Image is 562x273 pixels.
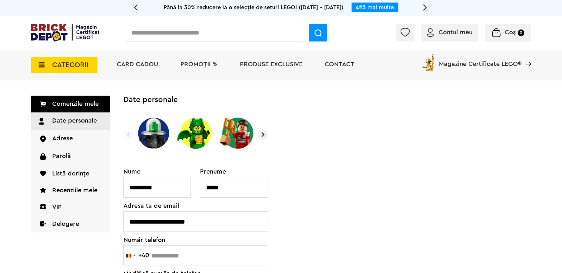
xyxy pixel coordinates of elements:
[123,96,531,104] h2: Date personale
[521,53,531,59] a: Magazine Certificate LEGO®
[31,182,110,199] a: Recenziile mele
[123,168,191,175] label: Nume
[518,29,524,36] small: 0
[52,61,88,68] span: CATEGORII
[427,29,472,35] a: Contul meu
[31,130,110,148] a: Adrese
[356,4,394,10] a: Află mai multe
[240,61,303,67] a: Produse exclusive
[180,61,218,67] a: PROMOȚII %
[439,29,472,35] span: Contul meu
[439,53,521,67] span: Magazine Certificate LEGO®
[200,168,268,175] label: Prenume
[123,203,268,209] label: Adresa ta de email
[31,199,110,216] a: VIP
[164,4,344,10] span: Până la 30% reducere la o selecție de seturi LEGO! ([DATE] - [DATE])
[117,61,158,67] a: Card Cadou
[31,165,110,182] a: Listă dorințe
[505,29,516,35] span: Coș
[31,148,110,165] a: Parolă
[31,112,110,130] a: Date personale
[325,61,354,67] a: Contact
[31,216,110,232] a: Delogare
[31,96,110,112] a: Comenzile mele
